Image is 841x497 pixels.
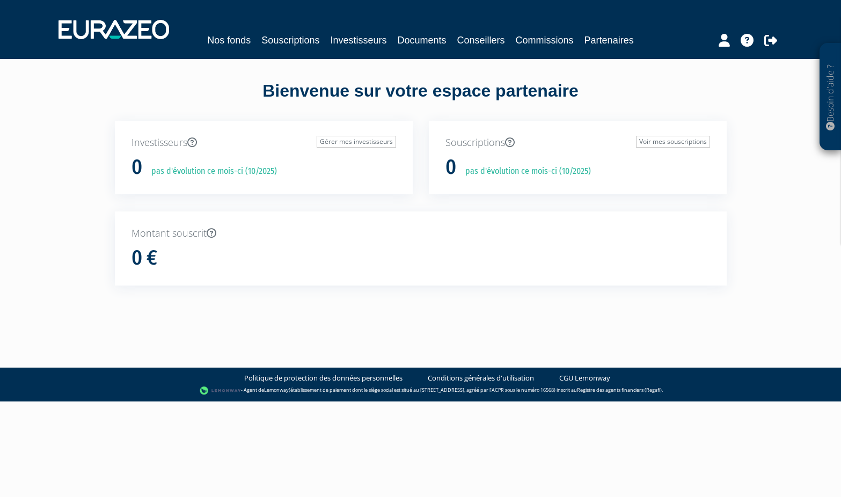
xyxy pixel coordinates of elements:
h1: 0 € [131,247,157,269]
img: 1732889491-logotype_eurazeo_blanc_rvb.png [58,20,169,39]
a: Partenaires [584,33,634,48]
a: Nos fonds [207,33,251,48]
a: Voir mes souscriptions [636,136,710,148]
h1: 0 [131,156,142,179]
p: Montant souscrit [131,226,710,240]
p: pas d'évolution ce mois-ci (10/2025) [144,165,277,178]
a: Conseillers [457,33,505,48]
a: Souscriptions [261,33,319,48]
p: Souscriptions [445,136,710,150]
img: logo-lemonway.png [200,385,241,396]
p: Investisseurs [131,136,396,150]
p: Besoin d'aide ? [824,49,837,145]
a: CGU Lemonway [559,373,610,383]
a: Commissions [516,33,574,48]
a: Gérer mes investisseurs [317,136,396,148]
a: Registre des agents financiers (Regafi) [577,386,662,393]
a: Conditions générales d'utilisation [428,373,534,383]
a: Lemonway [264,386,289,393]
a: Politique de protection des données personnelles [244,373,403,383]
div: Bienvenue sur votre espace partenaire [107,79,735,121]
a: Documents [397,33,446,48]
div: - Agent de (établissement de paiement dont le siège social est situé au [STREET_ADDRESS], agréé p... [11,385,830,396]
h1: 0 [445,156,456,179]
p: pas d'évolution ce mois-ci (10/2025) [458,165,591,178]
a: Investisseurs [330,33,386,48]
